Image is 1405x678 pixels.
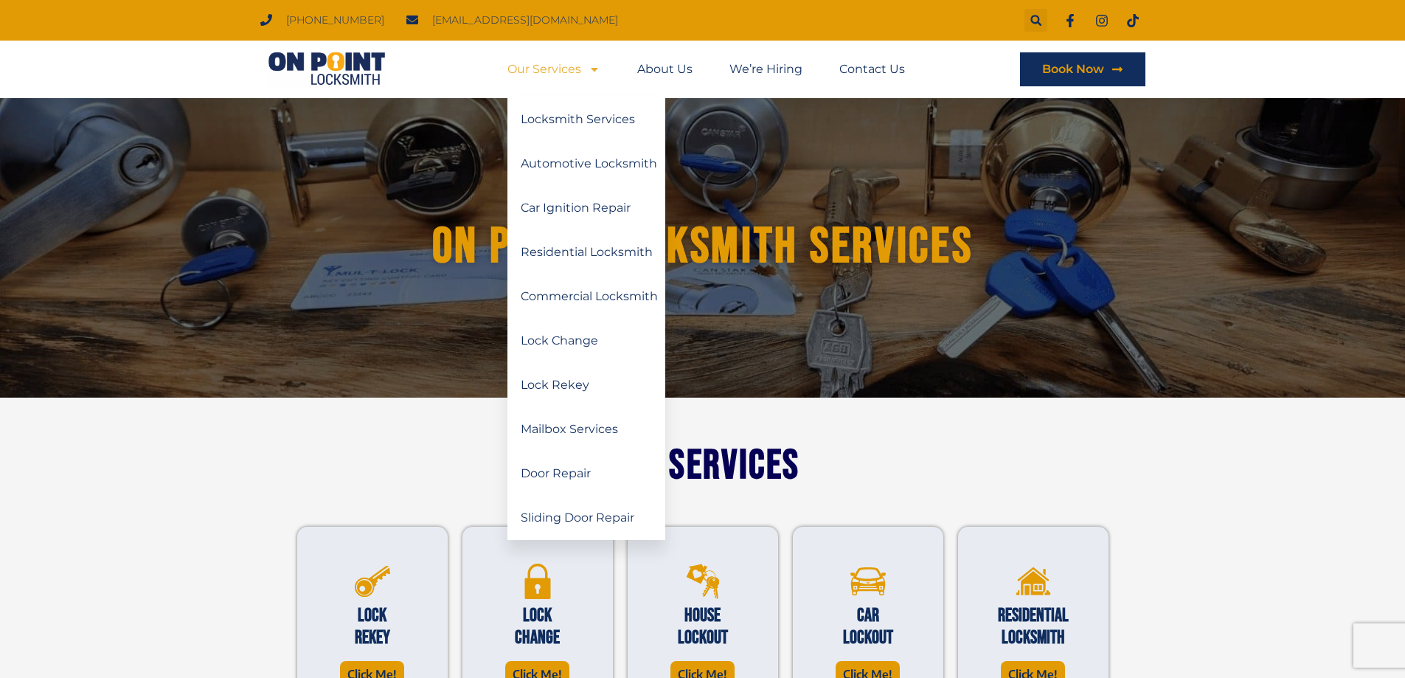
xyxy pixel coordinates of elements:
span: [EMAIL_ADDRESS][DOMAIN_NAME] [429,10,618,30]
h2: House Lockout [665,605,741,649]
a: Contact Us [839,52,905,86]
a: We’re Hiring [729,52,802,86]
a: Locksmith Services [507,97,665,142]
a: Sliding Door Repair [507,496,665,540]
a: Lock Change [507,319,665,363]
span: Book Now [1042,63,1104,75]
a: Car Ignition Repair [507,186,665,230]
a: Our Services [507,52,600,86]
a: Commercial Locksmith [507,274,665,319]
h2: Lock Rekey [334,605,411,649]
h2: Car Lockout [830,605,906,649]
a: Door Repair [507,452,665,496]
a: About Us [637,52,693,86]
a: Book Now [1020,52,1145,86]
a: Residential Locksmith [507,230,665,274]
h2: Residential Locksmith [995,605,1072,649]
nav: Menu [507,52,905,86]
h2: Our Services [290,449,1116,482]
a: Automotive Locksmith [507,142,665,186]
a: Mailbox Services [507,407,665,452]
div: Search [1024,9,1047,32]
h1: On Point Locksmith Services [305,219,1100,274]
ul: Our Services [507,97,665,540]
span: [PHONE_NUMBER] [282,10,384,30]
a: Lock Rekey [507,363,665,407]
h2: Lock change [499,605,576,649]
